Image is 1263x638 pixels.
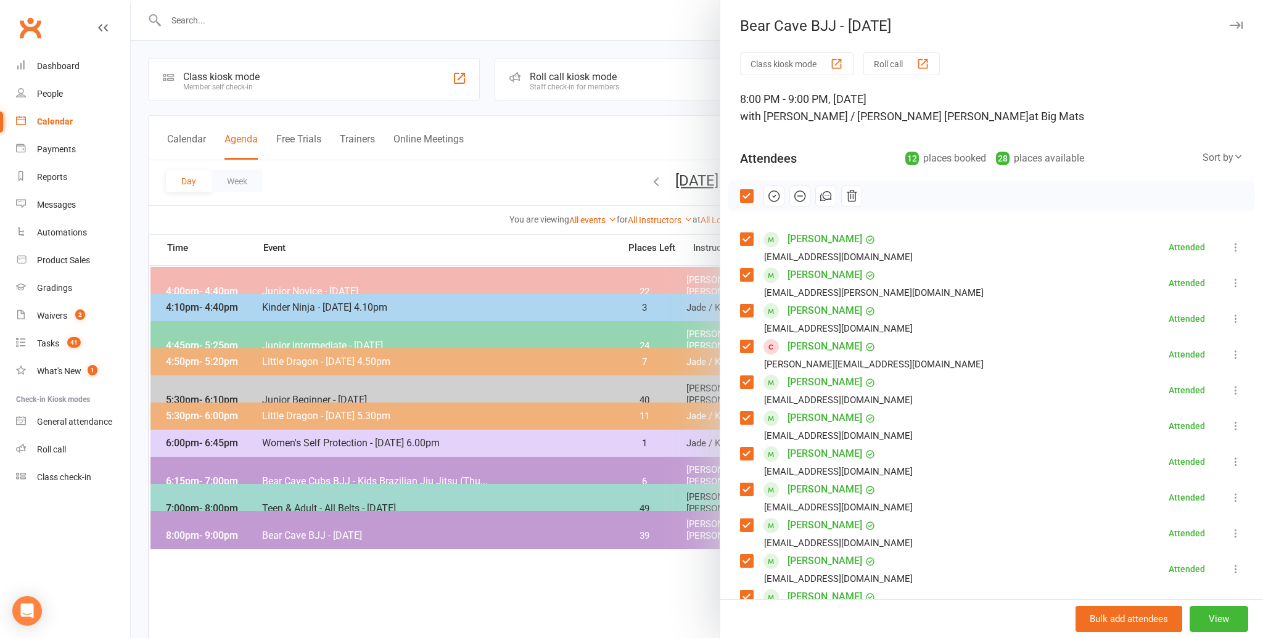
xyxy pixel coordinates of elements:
a: Roll call [16,436,130,464]
div: Automations [37,227,87,237]
div: Attended [1169,457,1205,466]
div: Attended [1169,422,1205,430]
div: Product Sales [37,255,90,265]
a: Payments [16,136,130,163]
a: [PERSON_NAME] [788,444,862,464]
div: [EMAIL_ADDRESS][DOMAIN_NAME] [764,571,913,587]
a: Gradings [16,274,130,302]
div: General attendance [37,417,112,427]
a: Class kiosk mode [16,464,130,491]
a: [PERSON_NAME] [788,337,862,356]
div: Tasks [37,338,59,348]
div: Attended [1169,314,1205,323]
div: [EMAIL_ADDRESS][DOMAIN_NAME] [764,464,913,480]
div: Class check-in [37,472,91,482]
div: Dashboard [37,61,80,71]
div: Calendar [37,117,73,126]
div: [EMAIL_ADDRESS][DOMAIN_NAME] [764,321,913,337]
div: [EMAIL_ADDRESS][DOMAIN_NAME] [764,428,913,444]
a: [PERSON_NAME] [788,301,862,321]
div: People [37,89,63,99]
div: [EMAIL_ADDRESS][DOMAIN_NAME] [764,535,913,551]
a: [PERSON_NAME] [788,551,862,571]
div: Attended [1169,529,1205,538]
a: Automations [16,219,130,247]
div: [EMAIL_ADDRESS][DOMAIN_NAME] [764,392,913,408]
div: Messages [37,200,76,210]
a: General attendance kiosk mode [16,408,130,436]
div: 12 [905,152,919,165]
div: places available [996,150,1084,167]
div: Open Intercom Messenger [12,596,42,626]
div: Attendees [740,150,797,167]
span: at Big Mats [1029,110,1084,123]
div: Attended [1169,493,1205,502]
a: Dashboard [16,52,130,80]
div: places booked [905,150,986,167]
div: Waivers [37,311,67,321]
button: Class kiosk mode [740,52,854,75]
span: 2 [75,309,85,320]
a: [PERSON_NAME] [788,408,862,428]
a: [PERSON_NAME] [788,229,862,249]
span: 1 [88,365,97,375]
a: Tasks 41 [16,330,130,358]
a: People [16,80,130,108]
a: What's New1 [16,358,130,385]
div: Reports [37,172,67,182]
div: Attended [1169,386,1205,395]
div: Sort by [1203,150,1243,166]
div: Attended [1169,243,1205,252]
a: Waivers 2 [16,302,130,330]
div: Attended [1169,565,1205,573]
div: Attended [1169,279,1205,287]
button: Roll call [863,52,940,75]
div: Payments [37,144,76,154]
div: 8:00 PM - 9:00 PM, [DATE] [740,91,1243,125]
div: [EMAIL_ADDRESS][PERSON_NAME][DOMAIN_NAME] [764,285,984,301]
a: Messages [16,191,130,219]
div: [EMAIL_ADDRESS][DOMAIN_NAME] [764,249,913,265]
div: Bear Cave BJJ - [DATE] [720,17,1263,35]
a: Clubworx [15,12,46,43]
div: [PERSON_NAME][EMAIL_ADDRESS][DOMAIN_NAME] [764,356,984,372]
a: [PERSON_NAME] [788,480,862,499]
div: Roll call [37,444,66,454]
button: View [1190,606,1248,632]
span: with [PERSON_NAME] / [PERSON_NAME] [PERSON_NAME] [740,110,1029,123]
div: [EMAIL_ADDRESS][DOMAIN_NAME] [764,499,913,515]
div: 28 [996,152,1010,165]
a: Reports [16,163,130,191]
a: [PERSON_NAME] [788,515,862,535]
a: [PERSON_NAME] [788,265,862,285]
div: Gradings [37,283,72,293]
a: Product Sales [16,247,130,274]
a: Calendar [16,108,130,136]
div: Attended [1169,350,1205,359]
span: 41 [67,337,81,348]
a: [PERSON_NAME] [788,372,862,392]
a: [PERSON_NAME] [788,587,862,607]
div: What's New [37,366,81,376]
button: Bulk add attendees [1076,606,1182,632]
